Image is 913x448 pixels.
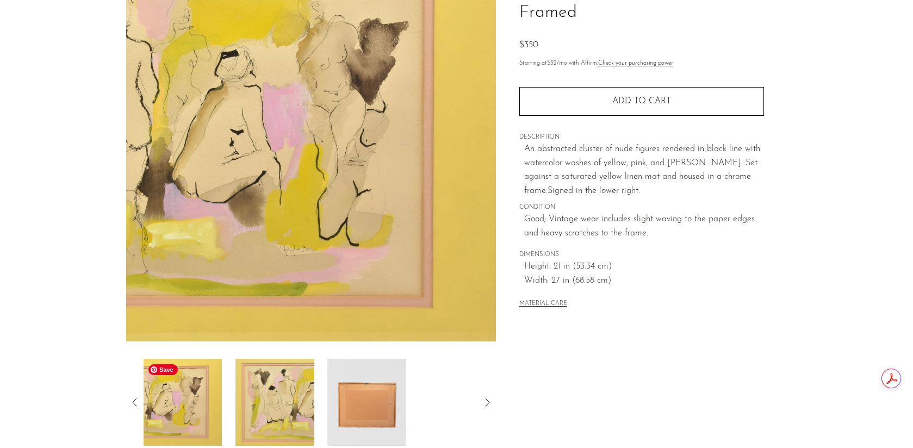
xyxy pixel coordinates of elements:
a: Check your purchasing power - Learn more about Affirm Financing (opens in modal) [598,60,673,66]
p: An abstracted cluster of nude figures rendered in black line with watercolor washes of yellow, pi... [524,142,764,198]
img: Watercolor and Ink Figures, Framed [327,359,406,446]
span: Width: 27 in (68.58 cm) [524,274,764,288]
span: $350 [519,41,538,49]
span: DIMENSIONS [519,250,764,260]
span: Height: 21 in (53.34 cm) [524,260,764,274]
button: Add to cart [519,87,764,115]
span: CONDITION [519,203,764,213]
img: Watercolor and Ink Figures, Framed [235,359,314,446]
span: Add to cart [612,97,671,105]
button: MATERIAL CARE [519,300,567,308]
p: Starting at /mo with Affirm. [519,59,764,69]
span: Good; Vintage wear includes slight waving to the paper edges and heavy scratches to the frame. [524,213,764,240]
img: Watercolor and Ink Figures, Framed [143,359,222,446]
span: Save [148,364,178,375]
span: DESCRIPTION [519,133,764,142]
span: $32 [547,60,557,66]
